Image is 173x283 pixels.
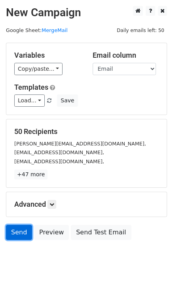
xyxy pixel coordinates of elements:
h2: New Campaign [6,6,167,19]
a: Send Test Email [71,225,131,240]
iframe: Chat Widget [133,245,173,283]
small: [PERSON_NAME][EMAIL_ADDRESS][DOMAIN_NAME], [14,141,146,147]
small: Google Sheet: [6,27,68,33]
small: [EMAIL_ADDRESS][DOMAIN_NAME], [14,158,104,164]
h5: Advanced [14,200,159,209]
a: Send [6,225,32,240]
span: Daily emails left: 50 [114,26,167,35]
h5: Variables [14,51,81,60]
a: MergeMail [42,27,68,33]
a: Daily emails left: 50 [114,27,167,33]
small: [EMAIL_ADDRESS][DOMAIN_NAME], [14,149,104,155]
a: Preview [34,225,69,240]
a: Templates [14,83,48,91]
a: Copy/paste... [14,63,63,75]
h5: Email column [93,51,159,60]
h5: 50 Recipients [14,127,159,136]
button: Save [57,94,78,107]
a: Load... [14,94,45,107]
a: +47 more [14,170,48,179]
